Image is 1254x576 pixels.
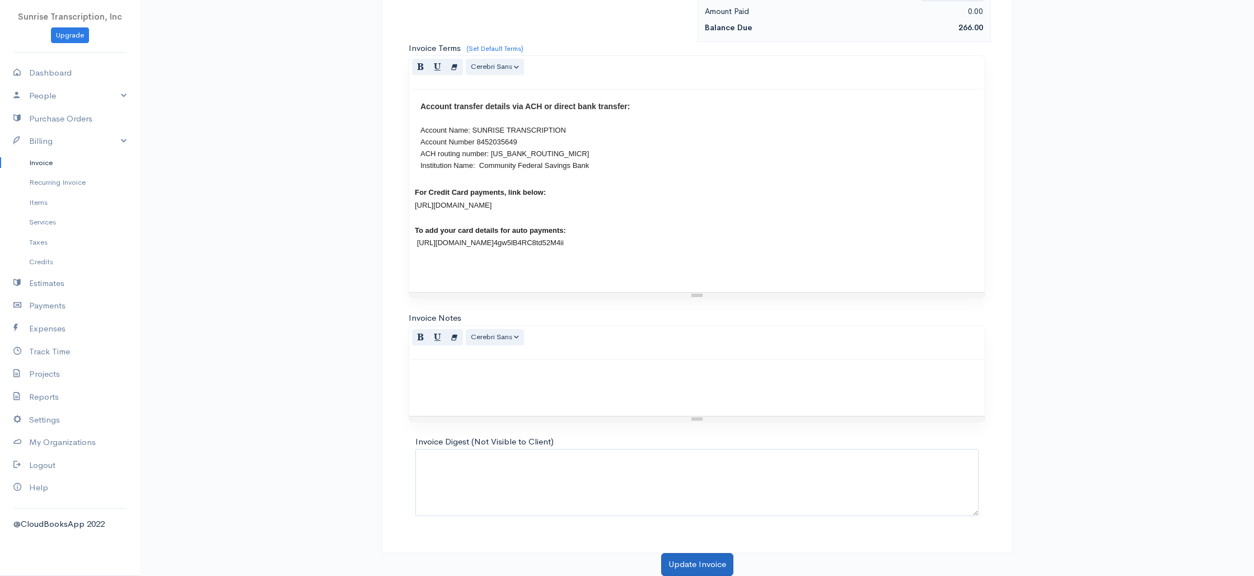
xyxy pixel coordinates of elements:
button: Update Invoice [661,553,733,576]
span: Cerebri Sans [471,332,512,341]
button: Underline (⌘+U) [429,59,446,75]
button: Remove Font Style (⌘+\) [446,329,463,345]
a: 4gw5lB4RC8td52M4ii [494,238,564,247]
button: Bold (⌘+B) [412,329,429,345]
label: Invoice Digest (Not Visible to Client) [415,435,554,448]
label: Invoice Terms [409,42,461,55]
b: Account transfer details via ACH or direct bank transfer: [420,102,630,111]
strong: Balance Due [705,22,752,32]
a: Upgrade [51,27,89,44]
button: Underline (⌘+U) [429,329,446,345]
button: Bold (⌘+B) [412,59,429,75]
span: ACH routing number: [US_BANK_ROUTING_MICR] [420,149,589,158]
div: Amount Paid [699,4,844,18]
button: Font Family [466,329,524,345]
label: Invoice Notes [409,312,461,325]
span: 266.00 [958,22,983,32]
div: Resize [409,293,985,298]
span: Institution Name: Community Federal Savings Bank [420,161,589,170]
div: Resize [409,416,985,422]
span: Account Name: SUNRISE TRANSCRIPTION [420,126,566,134]
span: Sunrise Transcription, Inc [18,11,122,22]
button: Remove Font Style (⌘+\) [446,59,463,75]
button: Font Family [466,59,524,75]
font: [URL][DOMAIN_NAME] [415,201,492,209]
div: @CloudBooksApp 2022 [13,518,127,531]
b: For Credit Card payments, link below: [415,188,546,196]
b: To add your card details for auto payments: [415,226,566,235]
div: 0.00 [844,4,989,18]
span: Account Number 8452035649 [420,138,517,146]
a: (Set Default Terms) [466,44,523,53]
span: Cerebri Sans [471,62,512,71]
a: [URL][DOMAIN_NAME] [417,238,494,247]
